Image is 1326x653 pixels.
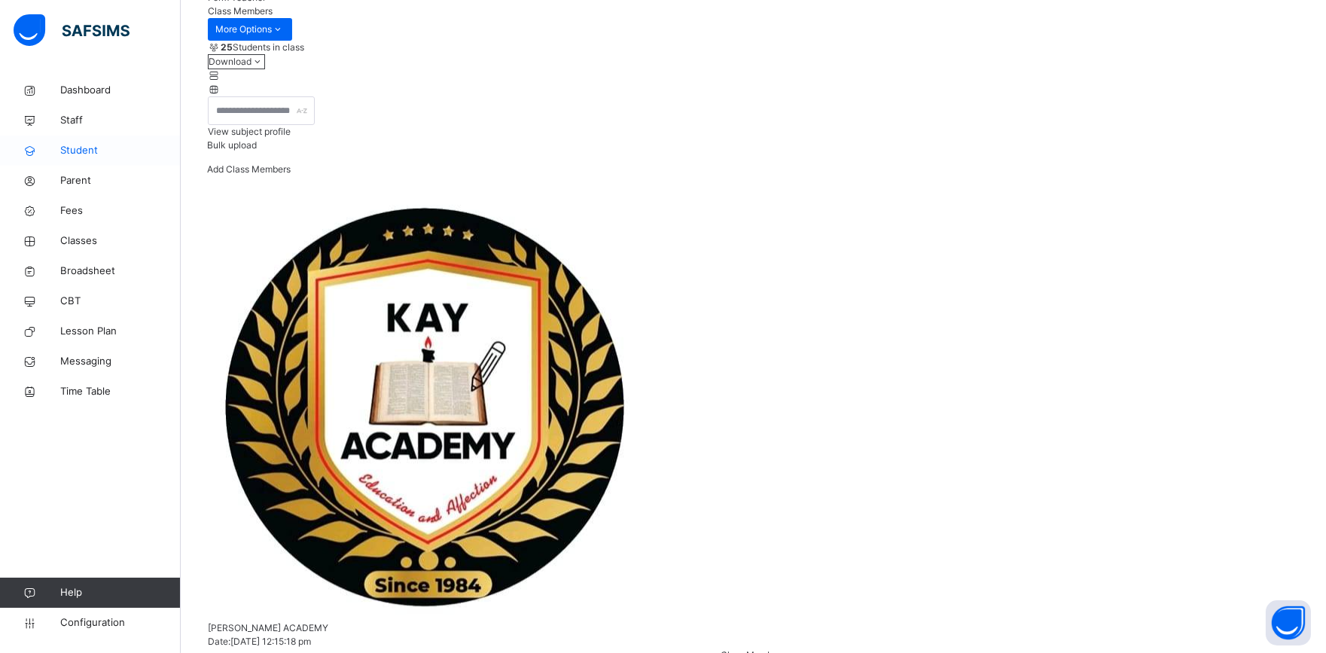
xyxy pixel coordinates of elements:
span: Broadsheet [60,264,181,279]
span: Classes [60,233,181,249]
span: View subject profile [208,126,291,137]
span: CBT [60,294,181,309]
span: Add Class Members [207,163,291,175]
img: safsims [14,14,130,46]
span: Date: [208,636,230,647]
span: Student [60,143,181,158]
span: Fees [60,203,181,218]
span: More Options [215,23,285,36]
span: Configuration [60,615,180,630]
img: kayacademy.png [208,187,642,621]
span: Students in class [221,41,304,54]
span: [PERSON_NAME] ACADEMY [208,622,328,633]
span: Dashboard [60,83,181,98]
span: Download [209,56,251,67]
span: Lesson Plan [60,324,181,339]
button: Open asap [1266,600,1311,645]
span: Messaging [60,354,181,369]
span: Staff [60,113,181,128]
span: Help [60,585,180,600]
span: Parent [60,173,181,188]
b: 25 [221,41,233,53]
span: [DATE] 12:15:18 pm [230,636,311,647]
span: Class Members [208,5,273,17]
span: Bulk upload [207,139,257,151]
span: Time Table [60,384,181,399]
